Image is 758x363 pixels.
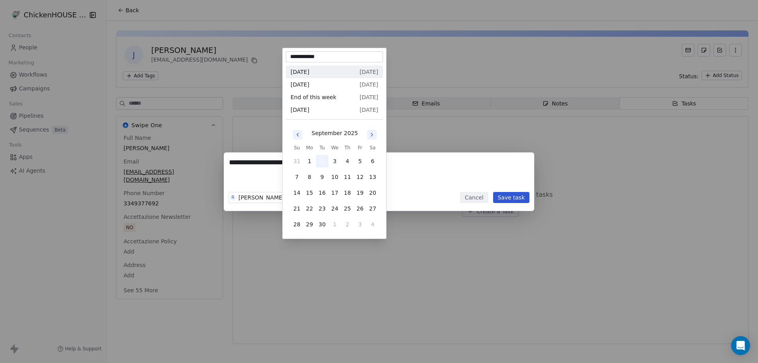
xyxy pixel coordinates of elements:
button: 24 [328,202,341,215]
span: [DATE] [360,68,378,76]
button: 2 [341,218,354,231]
th: Friday [354,144,366,152]
button: 21 [291,202,303,215]
button: 19 [354,186,366,199]
span: [DATE] [291,106,309,114]
button: 29 [303,218,316,231]
span: [DATE] [360,81,378,88]
button: 18 [341,186,354,199]
th: Wednesday [328,144,341,152]
button: 13 [366,171,379,183]
button: 22 [303,202,316,215]
button: 10 [328,171,341,183]
span: [DATE] [291,68,309,76]
button: 28 [291,218,303,231]
button: 30 [316,218,328,231]
th: Tuesday [316,144,328,152]
span: End of this week [291,93,336,101]
th: Sunday [291,144,303,152]
button: 23 [316,202,328,215]
th: Monday [303,144,316,152]
button: 17 [328,186,341,199]
button: 27 [366,202,379,215]
span: [DATE] [291,81,309,88]
button: 4 [366,218,379,231]
button: 26 [354,202,366,215]
button: 16 [316,186,328,199]
button: 5 [354,155,366,167]
button: 11 [341,171,354,183]
button: 20 [366,186,379,199]
button: 31 [291,155,303,167]
span: [DATE] [360,106,378,114]
button: Go to next month [366,129,377,140]
button: 15 [303,186,316,199]
button: 6 [366,155,379,167]
button: 14 [291,186,303,199]
button: 7 [291,171,303,183]
span: [DATE] [360,93,378,101]
button: 4 [341,155,354,167]
button: 9 [316,171,328,183]
button: 3 [354,218,366,231]
button: 25 [341,202,354,215]
button: Go to previous month [292,129,303,140]
button: 1 [328,218,341,231]
button: 8 [303,171,316,183]
th: Saturday [366,144,379,152]
div: September 2025 [311,129,358,137]
button: 3 [328,155,341,167]
th: Thursday [341,144,354,152]
button: 1 [303,155,316,167]
button: 2 [316,155,328,167]
button: 12 [354,171,366,183]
